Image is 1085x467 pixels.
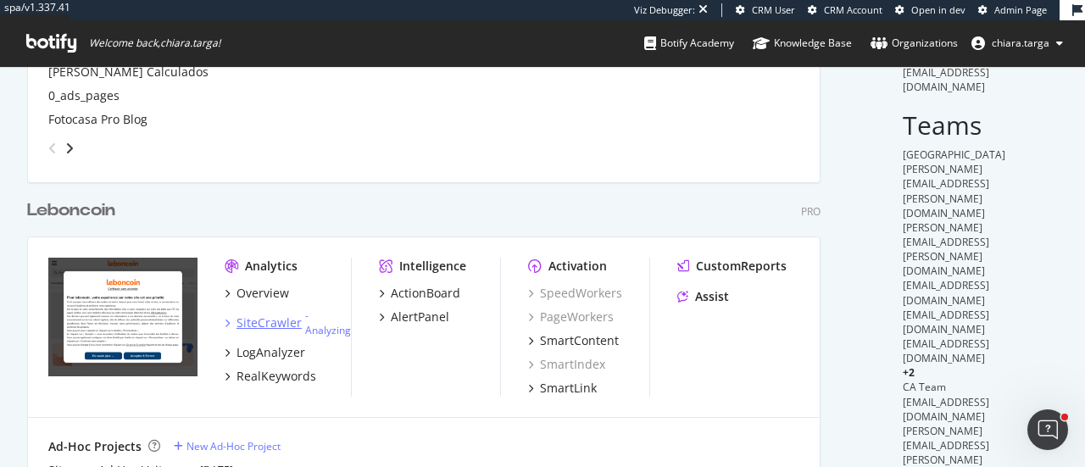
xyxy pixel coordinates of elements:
a: SpeedWorkers [528,285,622,302]
a: [PERSON_NAME] Calculados [48,64,209,81]
div: Overview [236,285,289,302]
div: LogAnalyzer [236,344,305,361]
div: CA Team [903,380,1058,394]
a: Leboncoin [27,198,122,223]
span: Welcome back, chiara.targa ! [89,36,220,50]
a: Overview [225,285,289,302]
span: CRM User [752,3,795,16]
span: [EMAIL_ADDRESS][DOMAIN_NAME] [903,308,989,336]
a: SmartContent [528,332,619,349]
a: Open in dev [895,3,965,17]
a: Assist [677,288,729,305]
a: ActionBoard [379,285,460,302]
span: Admin Page [994,3,1047,16]
div: [GEOGRAPHIC_DATA] [903,147,1058,162]
span: [EMAIL_ADDRESS][DOMAIN_NAME] [903,395,989,424]
img: leboncoin.fr [48,258,198,377]
a: CustomReports [677,258,787,275]
a: SiteCrawler- Analyzing [225,309,351,337]
div: SmartContent [540,332,619,349]
span: [PERSON_NAME][EMAIL_ADDRESS][DOMAIN_NAME] [903,51,989,94]
a: SmartIndex [528,356,605,373]
div: RealKeywords [236,368,316,385]
span: [PERSON_NAME][EMAIL_ADDRESS][PERSON_NAME][DOMAIN_NAME] [903,220,989,278]
a: AlertPanel [379,309,449,325]
a: CRM User [736,3,795,17]
a: Botify Academy [644,20,734,66]
a: Fotocasa Pro Blog [48,111,147,128]
a: CRM Account [808,3,882,17]
div: Assist [695,288,729,305]
a: PageWorkers [528,309,614,325]
div: AlertPanel [391,309,449,325]
span: Open in dev [911,3,965,16]
span: [EMAIL_ADDRESS][DOMAIN_NAME] [903,278,989,307]
a: Knowledge Base [753,20,852,66]
span: CRM Account [824,3,882,16]
div: Pro [801,204,821,219]
div: CustomReports [696,258,787,275]
div: Knowledge Base [753,35,852,52]
a: 0_ads_pages [48,87,120,104]
div: angle-right [64,140,75,157]
a: Organizations [871,20,958,66]
a: New Ad-Hoc Project [174,439,281,453]
div: Organizations [871,35,958,52]
div: Activation [548,258,607,275]
div: Intelligence [399,258,466,275]
div: Botify Academy [644,35,734,52]
span: [PERSON_NAME][EMAIL_ADDRESS][PERSON_NAME][DOMAIN_NAME] [903,162,989,220]
div: Leboncoin [27,198,115,223]
a: Analyzing [305,323,351,337]
div: - [305,309,351,337]
div: Analytics [245,258,298,275]
a: Admin Page [978,3,1047,17]
h2: Teams [903,111,1058,139]
button: chiara.targa [958,30,1077,57]
div: Viz Debugger: [634,3,695,17]
a: SmartLink [528,380,597,397]
div: SmartLink [540,380,597,397]
a: RealKeywords [225,368,316,385]
iframe: Intercom live chat [1027,409,1068,450]
div: angle-left [42,135,64,162]
span: chiara.targa [992,36,1049,50]
div: SiteCrawler [236,314,302,331]
div: New Ad-Hoc Project [186,439,281,453]
span: + 2 [903,365,915,380]
a: LogAnalyzer [225,344,305,361]
div: ActionBoard [391,285,460,302]
div: Ad-Hoc Projects [48,438,142,455]
span: [EMAIL_ADDRESS][DOMAIN_NAME] [903,336,989,365]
